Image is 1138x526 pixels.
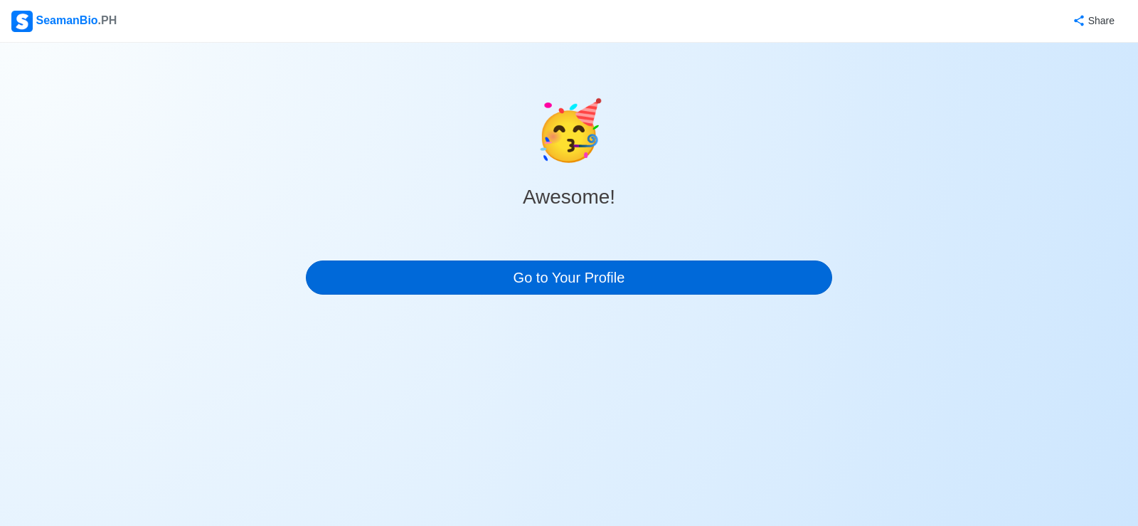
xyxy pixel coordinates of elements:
[306,261,832,295] a: Go to Your Profile
[98,14,117,26] span: .PH
[533,88,605,174] span: celebrate
[11,11,117,32] div: SeamanBio
[1058,7,1127,35] button: Share
[11,11,33,32] img: Logo
[523,185,615,209] h3: Awesome!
